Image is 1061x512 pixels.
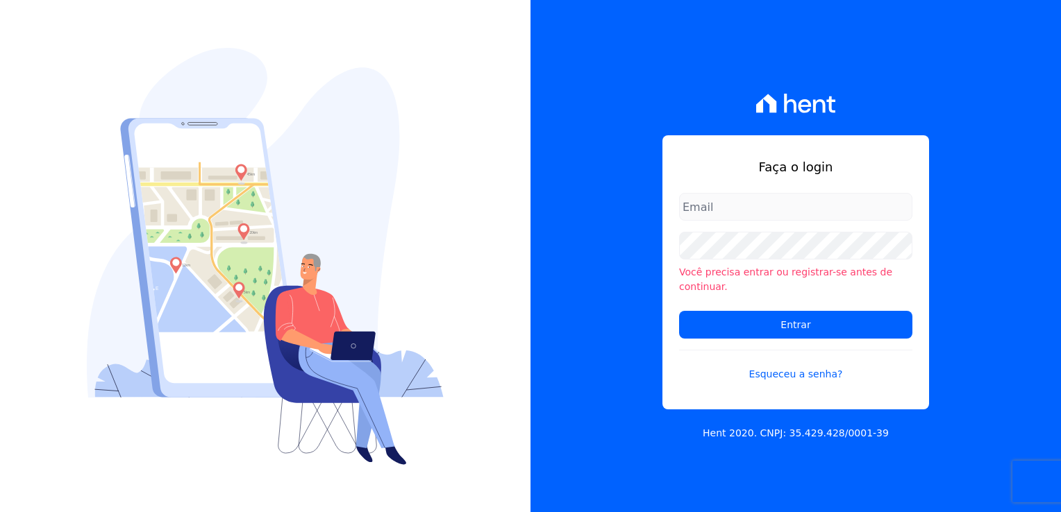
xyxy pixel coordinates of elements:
[679,157,912,176] h1: Faça o login
[679,265,912,294] li: Você precisa entrar ou registrar-se antes de continuar.
[703,426,889,441] p: Hent 2020. CNPJ: 35.429.428/0001-39
[679,350,912,382] a: Esqueceu a senha?
[679,311,912,339] input: Entrar
[679,193,912,221] input: Email
[87,48,444,465] img: Login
